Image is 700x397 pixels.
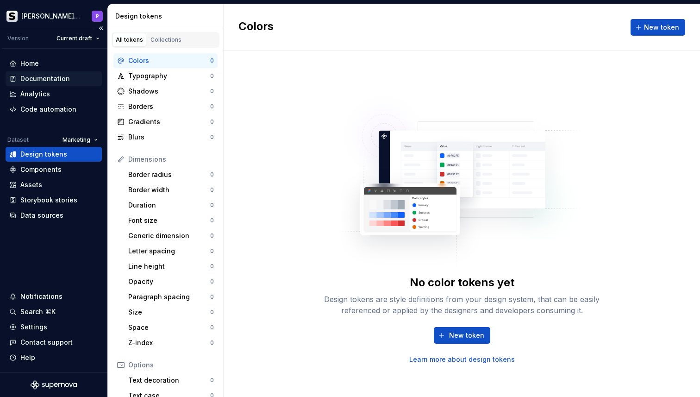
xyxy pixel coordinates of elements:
button: Current draft [52,32,104,45]
div: 0 [210,186,214,194]
div: 0 [210,263,214,270]
div: Line height [128,262,210,271]
a: Typography0 [113,69,218,83]
div: Border radius [128,170,210,179]
div: Home [20,59,39,68]
div: Code automation [20,105,76,114]
div: Search ⌘K [20,307,56,316]
a: Colors0 [113,53,218,68]
a: Space0 [125,320,218,335]
div: Data sources [20,211,63,220]
a: Components [6,162,102,177]
div: 0 [210,118,214,126]
div: Components [20,165,62,174]
img: 70f0b34c-1a93-4a5d-86eb-502ec58ca862.png [6,11,18,22]
div: 0 [210,57,214,64]
div: Gradients [128,117,210,126]
div: 0 [210,202,214,209]
div: Storybook stories [20,195,77,205]
button: New token [434,327,490,344]
div: Contact support [20,338,73,347]
svg: Supernova Logo [31,380,77,390]
div: 0 [210,232,214,239]
div: Help [20,353,35,362]
a: Design tokens [6,147,102,162]
a: Blurs0 [113,130,218,145]
a: Letter spacing0 [125,244,218,258]
div: Opacity [128,277,210,286]
div: All tokens [116,36,143,44]
span: New token [449,331,484,340]
a: Settings [6,320,102,334]
a: Analytics [6,87,102,101]
a: Home [6,56,102,71]
div: Size [128,308,210,317]
div: 0 [210,309,214,316]
div: Documentation [20,74,70,83]
a: Generic dimension0 [125,228,218,243]
div: Z-index [128,338,210,347]
span: Current draft [56,35,92,42]
span: New token [644,23,679,32]
div: Dataset [7,136,29,144]
div: Notifications [20,292,62,301]
a: Shadows0 [113,84,218,99]
button: New token [631,19,685,36]
div: Border width [128,185,210,195]
button: Help [6,350,102,365]
div: Assets [20,180,42,189]
a: Paragraph spacing0 [125,290,218,304]
div: Shadows [128,87,210,96]
div: 0 [210,339,214,347]
div: 0 [210,324,214,331]
div: [PERSON_NAME] Prisma [21,12,81,21]
button: Marketing [58,133,102,146]
div: No color tokens yet [410,275,514,290]
button: [PERSON_NAME] PrismaP [2,6,106,26]
h2: Colors [238,19,274,36]
div: Colors [128,56,210,65]
a: Border radius0 [125,167,218,182]
div: Collections [150,36,181,44]
a: Border width0 [125,183,218,197]
div: Blurs [128,132,210,142]
a: Size0 [125,305,218,320]
button: Notifications [6,289,102,304]
div: 0 [210,293,214,301]
a: Assets [6,177,102,192]
div: 0 [210,278,214,285]
div: Paragraph spacing [128,292,210,302]
div: Space [128,323,210,332]
div: Version [7,35,29,42]
a: Line height0 [125,259,218,274]
div: Duration [128,201,210,210]
div: Analytics [20,89,50,99]
div: Design tokens [20,150,67,159]
a: Z-index0 [125,335,218,350]
div: 0 [210,88,214,95]
a: Data sources [6,208,102,223]
div: 0 [210,217,214,224]
a: Gradients0 [113,114,218,129]
a: Text decoration0 [125,373,218,388]
div: 0 [210,103,214,110]
div: 0 [210,133,214,141]
div: P [96,13,99,20]
div: Letter spacing [128,246,210,256]
a: Learn more about design tokens [409,355,515,364]
span: Marketing [62,136,90,144]
button: Collapse sidebar [94,22,107,35]
button: Search ⌘K [6,304,102,319]
div: 0 [210,377,214,384]
div: Typography [128,71,210,81]
div: Text decoration [128,376,210,385]
a: Storybook stories [6,193,102,208]
div: Font size [128,216,210,225]
a: Font size0 [125,213,218,228]
div: 0 [210,247,214,255]
div: 0 [210,171,214,178]
button: Contact support [6,335,102,350]
div: Options [128,360,214,370]
a: Documentation [6,71,102,86]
